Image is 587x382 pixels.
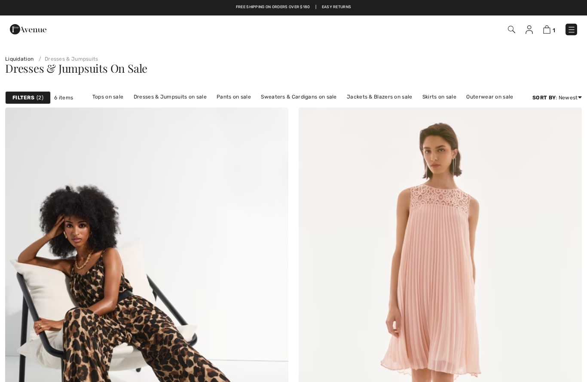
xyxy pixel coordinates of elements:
[553,27,555,34] span: 1
[543,24,555,34] a: 1
[5,56,34,62] a: Liquidation
[212,91,255,102] a: Pants on sale
[236,4,310,10] a: Free shipping on orders over $180
[54,94,73,102] span: 6 items
[531,356,578,378] iframe: Opens a widget where you can find more information
[5,61,147,76] span: Dresses & Jumpsuits On Sale
[342,91,417,102] a: Jackets & Blazers on sale
[543,25,550,34] img: Shopping Bag
[315,4,316,10] span: |
[129,91,211,102] a: Dresses & Jumpsuits on sale
[257,91,341,102] a: Sweaters & Cardigans on sale
[532,94,582,102] div: : Newest
[37,94,43,102] span: 2
[532,95,556,101] strong: Sort By
[526,25,533,34] img: My Info
[322,4,352,10] a: Easy Returns
[508,26,515,33] img: Search
[35,56,98,62] a: Dresses & Jumpsuits
[462,91,517,102] a: Outerwear on sale
[10,25,46,33] a: 1ère Avenue
[418,91,461,102] a: Skirts on sale
[567,25,576,34] img: Menu
[10,21,46,38] img: 1ère Avenue
[88,91,128,102] a: Tops on sale
[12,94,34,102] strong: Filters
